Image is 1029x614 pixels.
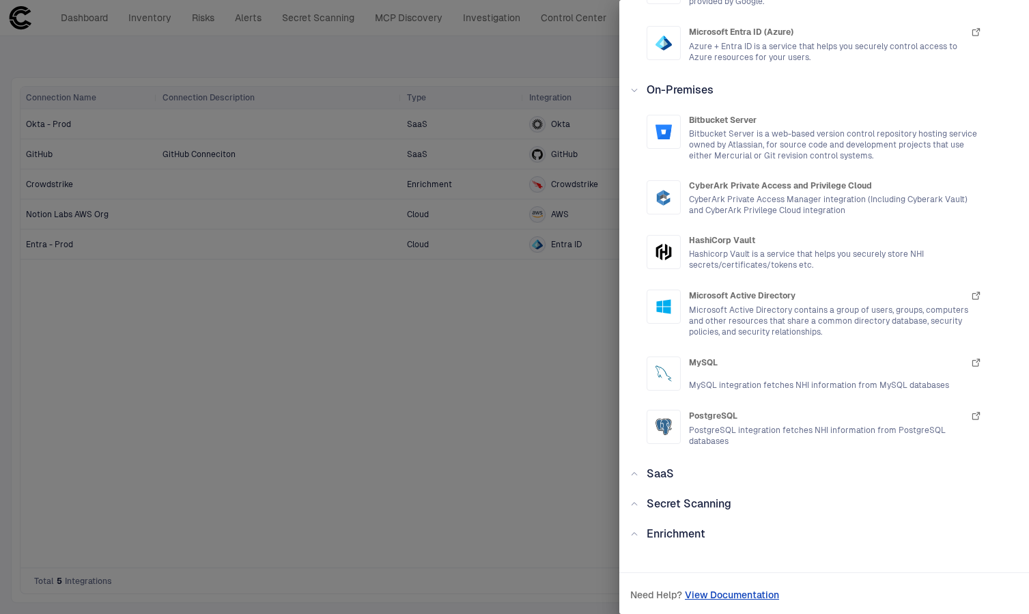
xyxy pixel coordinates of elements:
[656,124,672,140] div: Bitbucket
[689,410,737,421] span: PostgreSQL
[689,357,718,368] span: MySQL
[647,467,674,480] span: SaaS
[656,189,672,206] div: CyberArk
[689,249,982,270] span: Hashicorp Vault is a service that helps you securely store NHI secrets/certificates/tokens etc.
[630,589,682,601] span: Need Help?
[689,194,982,216] span: CyberArk Private Access Manager integration (Including Cyberark Vault) and CyberArk Privilege Clo...
[656,244,672,260] div: Hashicorp
[689,27,793,38] span: Microsoft Entra ID (Azure)
[630,496,1018,512] div: Secret Scanning
[685,587,779,603] a: View Documentation
[656,419,672,435] div: PostgreSQL
[656,35,672,51] div: Entra ID
[689,290,795,301] span: Microsoft Active Directory
[630,526,1018,542] div: Enrichment
[630,82,1018,98] div: On-Premises
[689,380,982,391] span: MySQL integration fetches NHI information from MySQL databases
[689,305,982,337] span: Microsoft Active Directory contains a group of users, groups, computers and other resources that ...
[689,180,872,191] span: CyberArk Private Access and Privilege Cloud
[647,497,731,510] span: Secret Scanning
[689,128,982,161] span: Bitbucket Server is a web-based version control repository hosting service owned by Atlassian, fo...
[689,235,755,246] span: HashiCorp Vault
[689,115,757,126] span: Bitbucket Server
[689,425,982,447] span: PostgreSQL integration fetches NHI information from PostgreSQL databases
[630,466,1018,482] div: SaaS
[689,41,982,63] span: Azure + Entra ID is a service that helps you securely control access to Azure resources for your ...
[656,365,672,382] div: MySQL
[685,589,779,600] span: View Documentation
[647,83,714,96] span: On-Premises
[656,298,672,315] div: Microsoft Active Directory
[647,527,705,540] span: Enrichment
